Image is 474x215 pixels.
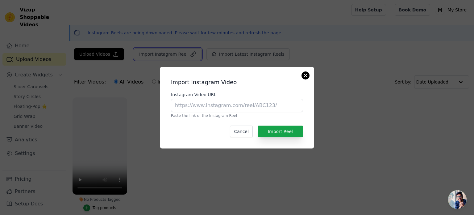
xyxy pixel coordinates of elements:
[302,72,309,79] button: Close modal
[171,78,303,87] h2: Import Instagram Video
[230,126,252,137] button: Cancel
[448,190,467,209] a: Open chat
[171,113,303,118] p: Paste the link of the Instagram Reel
[171,99,303,112] input: https://www.instagram.com/reel/ABC123/
[171,92,303,98] label: Instagram Video URL
[258,126,303,137] button: Import Reel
